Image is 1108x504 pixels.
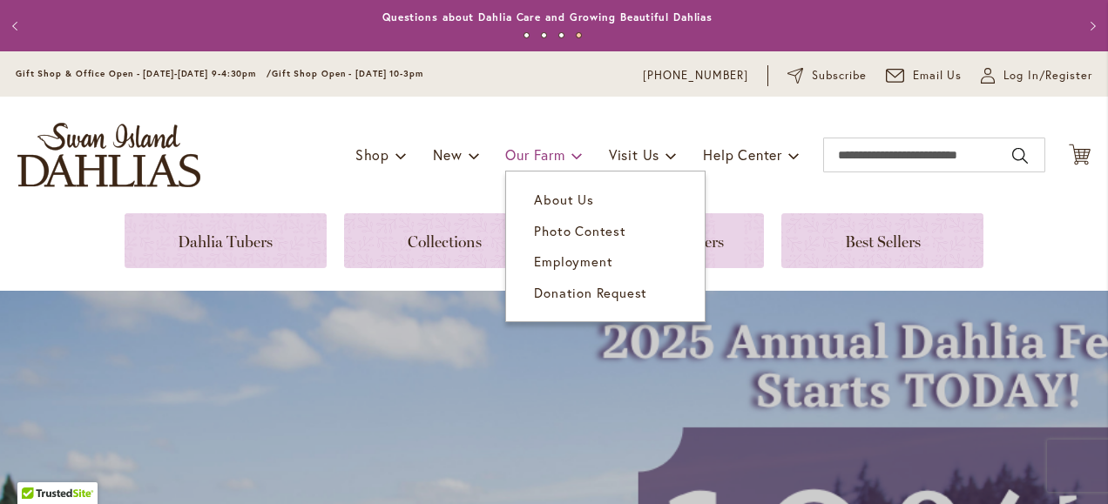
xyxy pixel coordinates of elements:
[382,10,713,24] a: Questions about Dahlia Care and Growing Beautiful Dahlias
[534,222,625,239] span: Photo Contest
[534,284,647,301] span: Donation Request
[812,67,867,84] span: Subscribe
[534,191,593,208] span: About Us
[886,67,963,84] a: Email Us
[541,32,547,38] button: 2 of 4
[534,252,612,270] span: Employment
[433,145,462,164] span: New
[16,68,272,79] span: Gift Shop & Office Open - [DATE]-[DATE] 9-4:30pm /
[558,32,564,38] button: 3 of 4
[1003,67,1092,84] span: Log In/Register
[913,67,963,84] span: Email Us
[703,145,782,164] span: Help Center
[17,123,200,187] a: store logo
[576,32,582,38] button: 4 of 4
[272,68,423,79] span: Gift Shop Open - [DATE] 10-3pm
[1073,9,1108,44] button: Next
[609,145,659,164] span: Visit Us
[643,67,748,84] a: [PHONE_NUMBER]
[505,145,564,164] span: Our Farm
[524,32,530,38] button: 1 of 4
[981,67,1092,84] a: Log In/Register
[355,145,389,164] span: Shop
[787,67,867,84] a: Subscribe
